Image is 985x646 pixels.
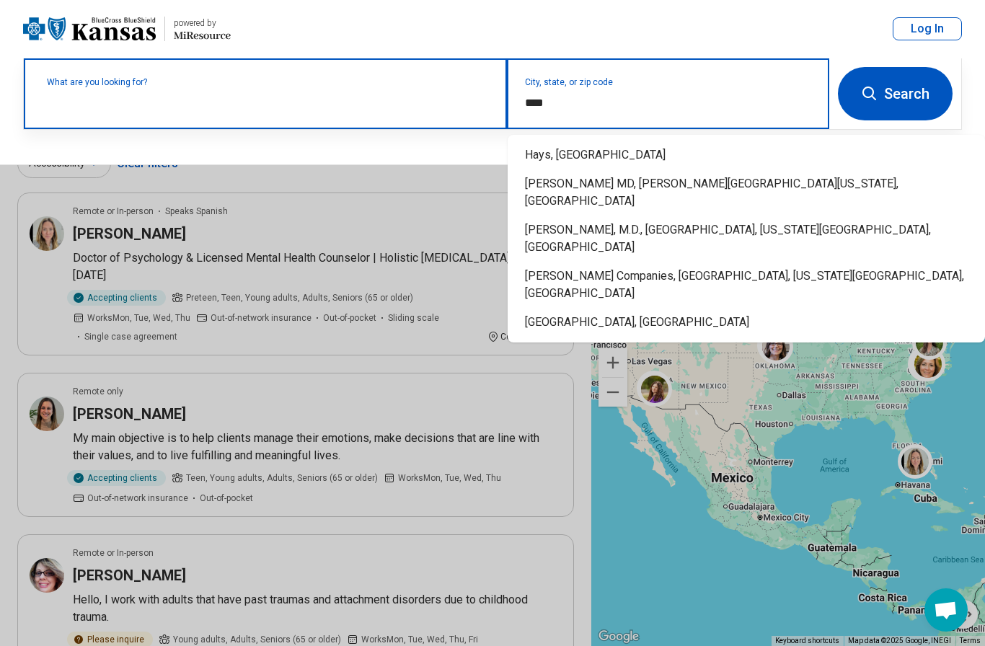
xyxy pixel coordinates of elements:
img: Blue Cross Blue Shield Kansas [23,12,156,46]
button: Search [838,67,953,120]
div: Hays, [GEOGRAPHIC_DATA] [508,141,985,169]
button: Log In [893,17,962,40]
div: Suggestions [508,135,985,342]
div: powered by [174,17,231,30]
div: [PERSON_NAME] MD, [PERSON_NAME][GEOGRAPHIC_DATA][US_STATE], [GEOGRAPHIC_DATA] [508,169,985,216]
div: Open chat [924,588,968,632]
label: What are you looking for? [47,78,490,87]
div: [GEOGRAPHIC_DATA], [GEOGRAPHIC_DATA] [508,308,985,337]
div: [PERSON_NAME] Companies, [GEOGRAPHIC_DATA], [US_STATE][GEOGRAPHIC_DATA], [GEOGRAPHIC_DATA] [508,262,985,308]
div: [PERSON_NAME], M.D., [GEOGRAPHIC_DATA], [US_STATE][GEOGRAPHIC_DATA], [GEOGRAPHIC_DATA] [508,216,985,262]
